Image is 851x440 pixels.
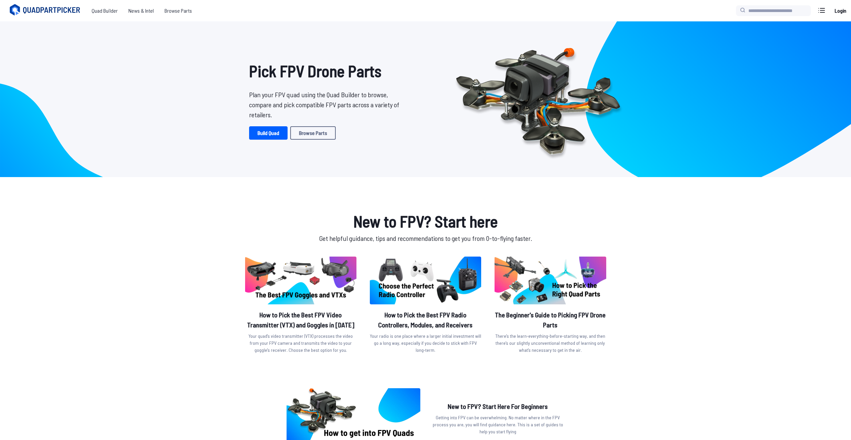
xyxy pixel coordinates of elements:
a: image of postThe Beginner's Guide to Picking FPV Drone PartsThere’s the learn-everything-before-s... [495,257,606,356]
a: Build Quad [249,126,288,140]
p: Your radio is one place where a larger initial investment will go a long way, especially if you d... [370,332,481,353]
img: image of post [495,257,606,304]
img: image of post [370,257,481,304]
img: Quadcopter [442,32,634,166]
a: Quad Builder [86,4,123,17]
a: Browse Parts [290,126,336,140]
a: News & Intel [123,4,159,17]
a: Login [832,4,848,17]
h1: Pick FPV Drone Parts [249,59,404,83]
h2: How to Pick the Best FPV Video Transmitter (VTX) and Goggles in [DATE] [245,310,356,330]
img: image of post [245,257,356,304]
h1: New to FPV? Start here [244,209,608,233]
h2: New to FPV? Start Here For Beginners [431,401,565,411]
a: Browse Parts [159,4,197,17]
h2: How to Pick the Best FPV Radio Controllers, Modules, and Receivers [370,310,481,330]
p: Getting into FPV can be overwhelming. No matter where in the FPV process you are, you will find g... [431,414,565,435]
p: Get helpful guidance, tips and recommendations to get you from 0-to-flying faster. [244,233,608,243]
a: image of postHow to Pick the Best FPV Radio Controllers, Modules, and ReceiversYour radio is one ... [370,257,481,356]
p: There’s the learn-everything-before-starting way, and then there’s our slightly unconventional me... [495,332,606,353]
p: Plan your FPV quad using the Quad Builder to browse, compare and pick compatible FPV parts across... [249,90,404,120]
h2: The Beginner's Guide to Picking FPV Drone Parts [495,310,606,330]
p: Your quad’s video transmitter (VTX) processes the video from your FPV camera and transmits the vi... [245,332,356,353]
a: image of postHow to Pick the Best FPV Video Transmitter (VTX) and Goggles in [DATE]Your quad’s vi... [245,257,356,356]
